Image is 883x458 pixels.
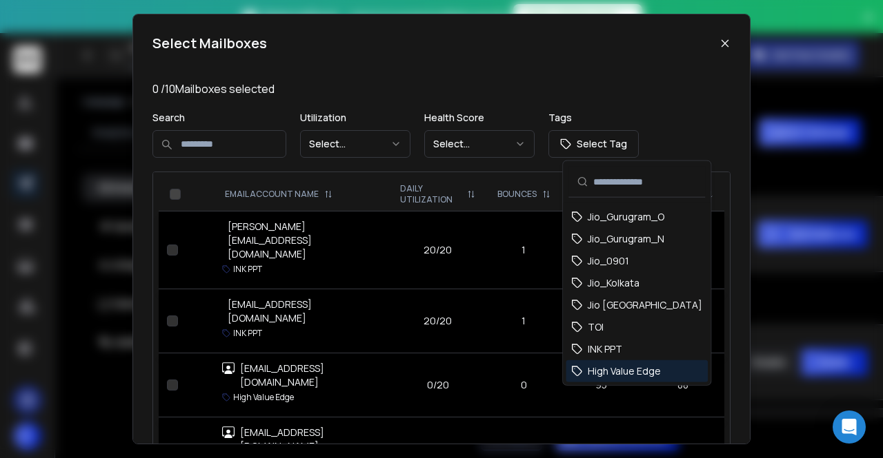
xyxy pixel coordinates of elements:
span: Jio_Gurugram_N [588,232,664,246]
span: Jio [GEOGRAPHIC_DATA] [588,298,702,312]
button: Select... [424,130,535,158]
span: High Value Edge [588,364,661,378]
span: Jio_Gurugram_O [588,210,664,224]
button: Select... [300,130,410,158]
p: Utilization [300,111,410,125]
span: Jio_Kolkata [588,276,639,290]
div: Open Intercom Messenger [833,410,866,444]
p: Search [152,111,286,125]
button: Select Tag [548,130,639,158]
span: TOI [588,320,604,334]
p: 0 / 10 Mailboxes selected [152,81,731,97]
span: INK PPT [588,342,622,356]
p: DAILY UTILIZATION [400,183,462,205]
p: Tags [548,111,639,125]
span: Jio_0901 [588,254,629,268]
p: Health Score [424,111,535,125]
